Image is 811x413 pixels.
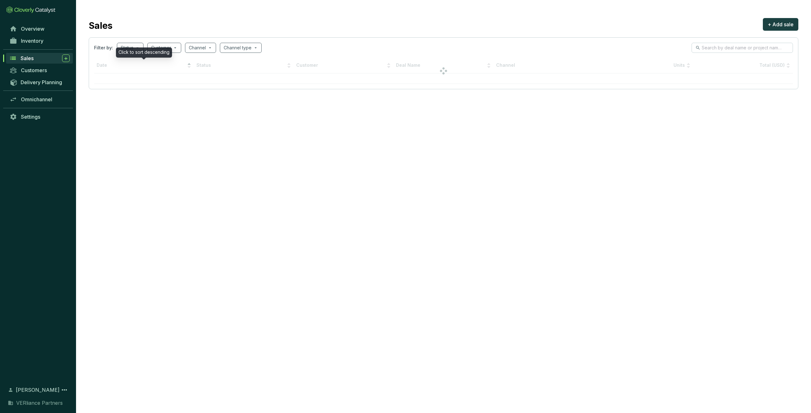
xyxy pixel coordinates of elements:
span: Settings [21,114,40,120]
a: Settings [6,111,73,122]
a: Delivery Planning [6,77,73,87]
a: Omnichannel [6,94,73,105]
a: Sales [6,53,73,64]
button: + Add sale [763,18,798,31]
a: Customers [6,65,73,76]
span: + Add sale [768,21,794,28]
span: VERliance Partners [16,399,63,407]
span: Customers [21,67,47,73]
a: Overview [6,23,73,34]
input: Search by deal name or project name... [702,44,783,51]
span: Inventory [21,38,43,44]
span: [PERSON_NAME] [16,386,60,394]
span: Filter by: [94,45,113,51]
span: Delivery Planning [21,79,62,85]
div: Click to sort descending [116,47,172,58]
a: Inventory [6,35,73,46]
span: Overview [21,26,44,32]
h2: Sales [89,19,112,32]
span: Sales [21,55,34,61]
span: Omnichannel [21,96,52,103]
